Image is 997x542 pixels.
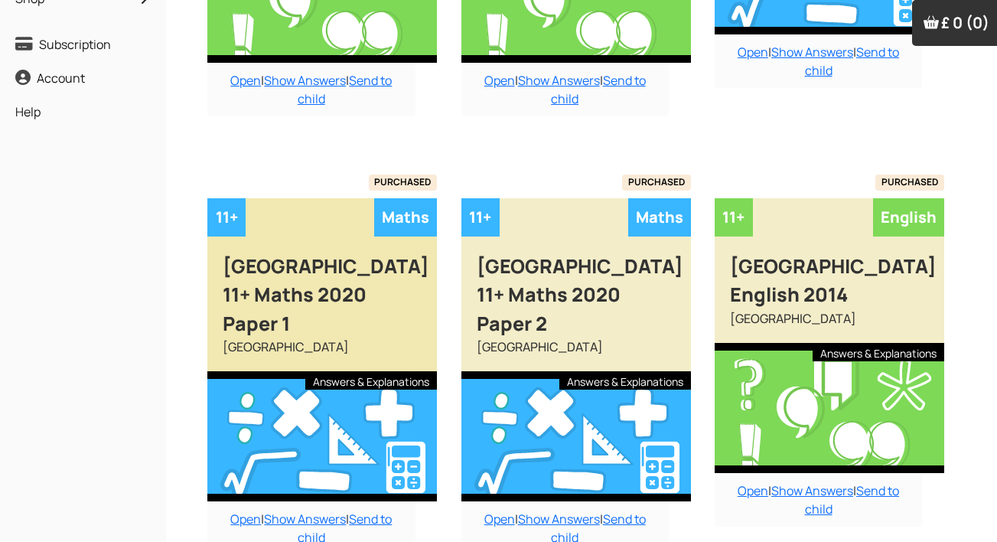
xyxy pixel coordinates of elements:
a: Show Answers [518,511,600,527]
div: [GEOGRAPHIC_DATA] [207,338,437,371]
div: | | [461,63,669,116]
a: Open [230,72,261,89]
div: [GEOGRAPHIC_DATA] [461,338,691,371]
div: [GEOGRAPHIC_DATA] 11+ Maths 2020 Paper 2 [461,237,691,338]
div: 11+ [715,198,753,237]
a: Open [484,72,515,89]
a: Show Answers [264,72,346,89]
a: Help [11,99,155,125]
div: Maths [374,198,437,237]
span: PURCHASED [622,175,691,190]
a: Show Answers [771,482,853,499]
div: [GEOGRAPHIC_DATA] [715,309,944,343]
div: [GEOGRAPHIC_DATA] 11+ Maths 2020 Paper 1 [207,237,437,338]
a: Open [230,511,261,527]
div: Answers & Explanations [305,371,437,390]
span: £ 0 (0) [941,12,989,33]
a: Open [738,482,768,499]
a: Show Answers [518,72,600,89]
div: 11+ [207,198,246,237]
div: | | [715,34,922,88]
a: Open [484,511,515,527]
div: | | [207,63,415,116]
div: Answers & Explanations [559,371,691,390]
a: Account [11,65,155,91]
div: | | [715,473,922,527]
div: English [873,198,944,237]
span: PURCHASED [875,175,944,190]
a: Show Answers [771,44,853,60]
img: Your items in the shopping basket [924,15,939,30]
a: Send to child [551,72,646,107]
a: Send to child [298,72,393,107]
div: 11+ [461,198,500,237]
a: Open [738,44,768,60]
span: PURCHASED [369,175,438,190]
a: Subscription [11,31,155,57]
div: Answers & Explanations [813,343,944,361]
a: Send to child [805,44,900,79]
div: Maths [628,198,691,237]
a: Show Answers [264,511,346,527]
div: [GEOGRAPHIC_DATA] English 2014 [715,237,944,309]
a: Send to child [805,482,900,518]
